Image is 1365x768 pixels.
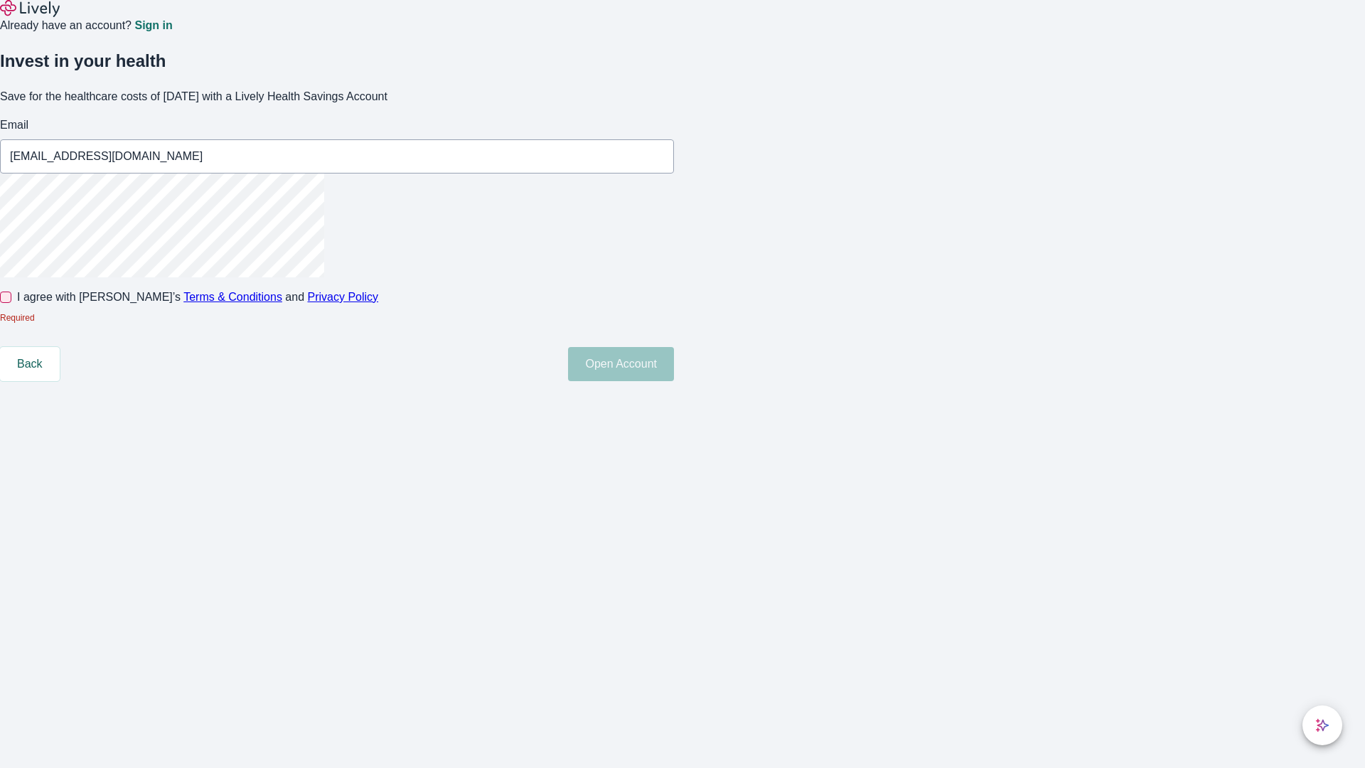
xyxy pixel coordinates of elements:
[17,289,378,306] span: I agree with [PERSON_NAME]’s and
[183,291,282,303] a: Terms & Conditions
[1302,705,1342,745] button: chat
[308,291,379,303] a: Privacy Policy
[134,20,172,31] a: Sign in
[1315,718,1329,732] svg: Lively AI Assistant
